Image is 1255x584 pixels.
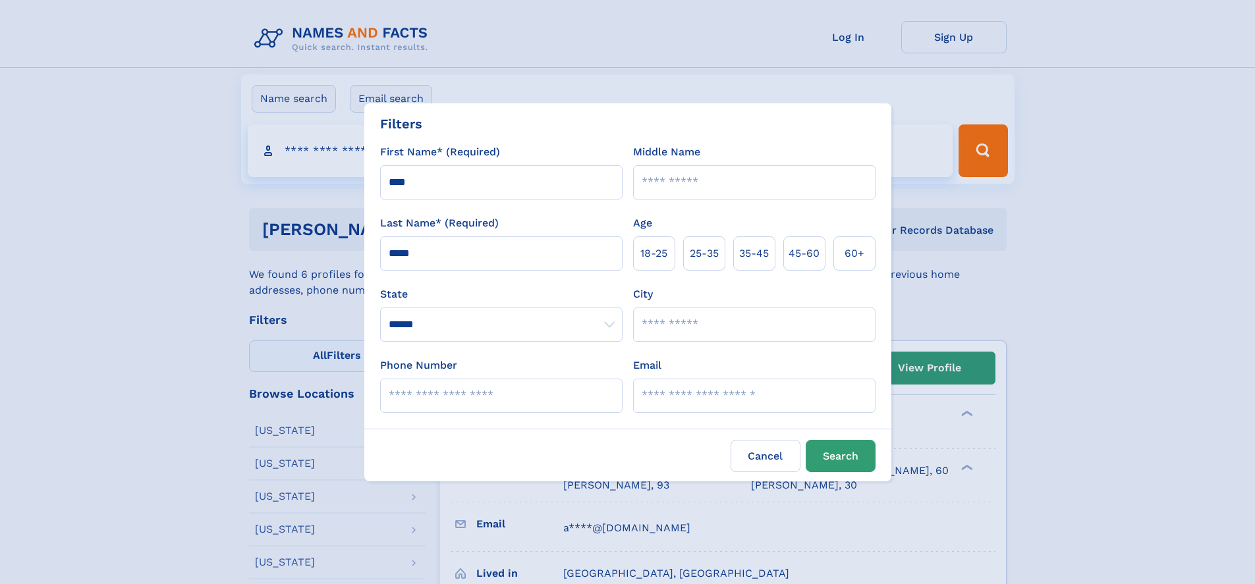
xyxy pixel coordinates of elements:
[739,246,769,261] span: 35‑45
[633,215,652,231] label: Age
[380,358,457,373] label: Phone Number
[731,440,800,472] label: Cancel
[633,358,661,373] label: Email
[633,144,700,160] label: Middle Name
[789,246,820,261] span: 45‑60
[640,246,667,261] span: 18‑25
[380,144,500,160] label: First Name* (Required)
[690,246,719,261] span: 25‑35
[806,440,876,472] button: Search
[633,286,653,302] label: City
[380,114,422,134] div: Filters
[380,215,499,231] label: Last Name* (Required)
[380,286,623,302] label: State
[845,246,864,261] span: 60+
